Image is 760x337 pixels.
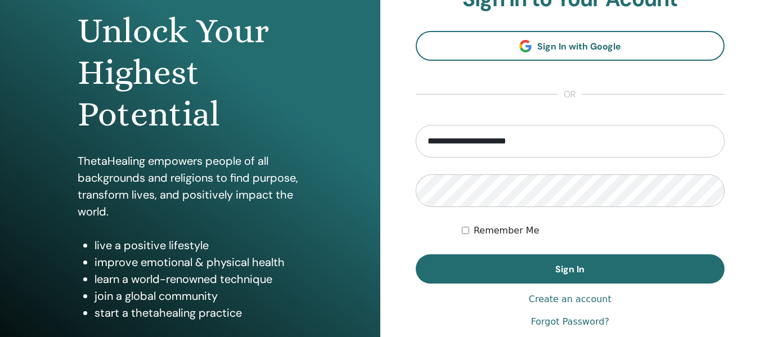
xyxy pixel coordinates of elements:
[416,254,725,284] button: Sign In
[95,254,303,271] li: improve emotional & physical health
[474,224,539,237] label: Remember Me
[537,41,621,52] span: Sign In with Google
[95,271,303,287] li: learn a world-renowned technique
[78,152,303,220] p: ThetaHealing empowers people of all backgrounds and religions to find purpose, transform lives, a...
[529,293,611,306] a: Create an account
[95,287,303,304] li: join a global community
[78,10,303,136] h1: Unlock Your Highest Potential
[462,224,725,237] div: Keep me authenticated indefinitely or until I manually logout
[558,88,582,101] span: or
[555,263,584,275] span: Sign In
[416,31,725,61] a: Sign In with Google
[531,315,609,329] a: Forgot Password?
[95,304,303,321] li: start a thetahealing practice
[95,237,303,254] li: live a positive lifestyle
